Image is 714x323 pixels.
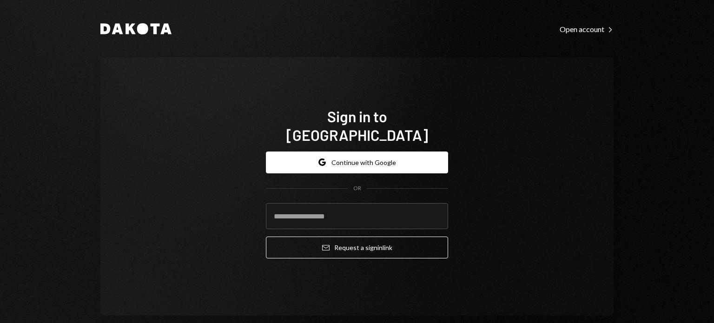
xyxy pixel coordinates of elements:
[266,237,448,258] button: Request a signinlink
[266,107,448,144] h1: Sign in to [GEOGRAPHIC_DATA]
[266,152,448,173] button: Continue with Google
[560,25,614,34] div: Open account
[353,185,361,192] div: OR
[560,24,614,34] a: Open account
